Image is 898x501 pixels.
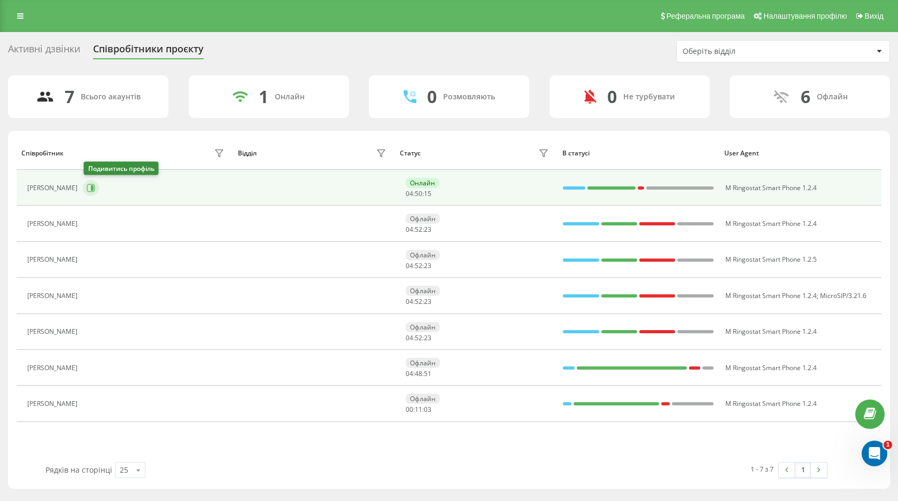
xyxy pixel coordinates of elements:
[623,92,675,101] div: Не турбувати
[725,255,817,264] span: M Ringostat Smart Phone 1.2.5
[415,189,422,198] span: 50
[406,178,439,188] div: Онлайн
[415,405,422,414] span: 11
[406,190,431,198] div: : :
[424,333,431,342] span: 23
[406,226,431,233] div: : :
[817,92,848,101] div: Офлайн
[65,87,74,107] div: 7
[725,291,817,300] span: M Ringostat Smart Phone 1.2.4
[862,441,887,466] iframe: Intercom live chat
[27,328,80,335] div: [PERSON_NAME]
[21,150,64,157] div: Співробітник
[424,405,431,414] span: 03
[406,286,440,296] div: Офлайн
[795,463,811,477] a: 1
[406,298,431,306] div: : :
[725,327,817,336] span: M Ringostat Smart Phone 1.2.4
[750,464,773,474] div: 1 - 7 з 7
[27,364,80,372] div: [PERSON_NAME]
[607,87,617,107] div: 0
[443,92,495,101] div: Розмовляють
[667,12,745,20] span: Реферальна програма
[424,225,431,234] span: 23
[415,333,422,342] span: 52
[427,87,437,107] div: 0
[45,465,112,475] span: Рядків на сторінці
[683,47,810,56] div: Оберіть відділ
[27,184,80,192] div: [PERSON_NAME]
[81,92,141,101] div: Всього акаунтів
[406,262,431,270] div: : :
[406,261,413,270] span: 04
[763,12,847,20] span: Налаштування профілю
[84,162,159,175] div: Подивитись профіль
[120,465,128,475] div: 25
[406,369,413,378] span: 04
[424,369,431,378] span: 51
[238,150,257,157] div: Відділ
[884,441,892,449] span: 1
[406,334,431,342] div: : :
[415,369,422,378] span: 48
[415,261,422,270] span: 52
[406,370,431,378] div: : :
[724,150,877,157] div: User Agent
[406,214,440,224] div: Офлайн
[725,399,817,408] span: M Ringostat Smart Phone 1.2.4
[27,220,80,228] div: [PERSON_NAME]
[93,43,204,60] div: Співробітники проєкту
[275,92,305,101] div: Онлайн
[415,225,422,234] span: 52
[406,189,413,198] span: 04
[27,256,80,263] div: [PERSON_NAME]
[865,12,884,20] span: Вихід
[820,291,866,300] span: MicroSIP/3.21.6
[725,183,817,192] span: M Ringostat Smart Phone 1.2.4
[400,150,421,157] div: Статус
[801,87,810,107] div: 6
[424,189,431,198] span: 15
[406,322,440,332] div: Офлайн
[259,87,268,107] div: 1
[562,150,715,157] div: В статусі
[424,297,431,306] span: 23
[415,297,422,306] span: 52
[424,261,431,270] span: 23
[406,333,413,342] span: 04
[27,292,80,300] div: [PERSON_NAME]
[725,363,817,372] span: M Ringostat Smart Phone 1.2.4
[8,43,80,60] div: Активні дзвінки
[406,250,440,260] div: Офлайн
[406,394,440,404] div: Офлайн
[725,219,817,228] span: M Ringostat Smart Phone 1.2.4
[406,358,440,368] div: Офлайн
[406,297,413,306] span: 04
[406,225,413,234] span: 04
[27,400,80,408] div: [PERSON_NAME]
[406,406,431,413] div: : :
[406,405,413,414] span: 00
